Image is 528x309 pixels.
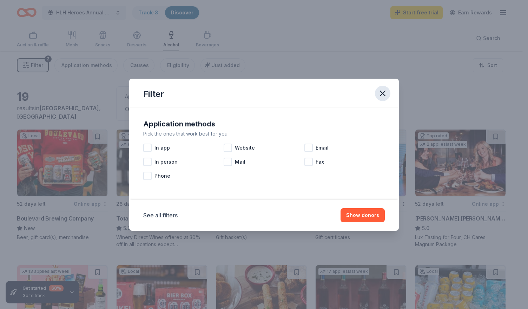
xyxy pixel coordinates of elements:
div: Pick the ones that work best for you. [143,130,385,138]
button: Show donors [341,208,385,222]
span: Phone [154,172,170,180]
span: In app [154,144,170,152]
span: In person [154,158,178,166]
span: Website [235,144,255,152]
span: Email [316,144,329,152]
span: Mail [235,158,245,166]
span: Fax [316,158,324,166]
button: See all filters [143,211,178,219]
div: Filter [143,88,164,100]
div: Application methods [143,118,385,130]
